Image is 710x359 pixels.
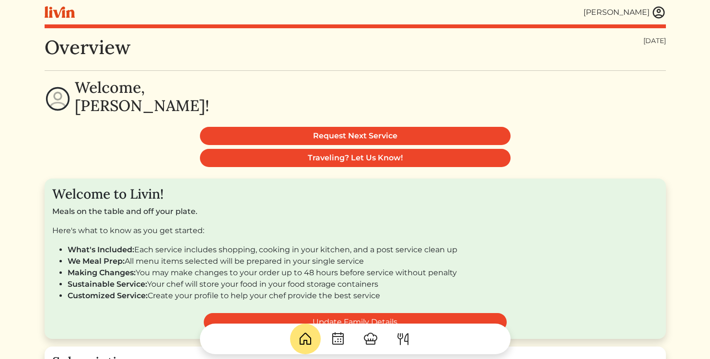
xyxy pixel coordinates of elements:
[298,331,313,347] img: House-9bf13187bcbb5817f509fe5e7408150f90897510c4275e13d0d5fca38e0b5951.svg
[45,6,75,18] img: livin-logo-a0d97d1a881af30f6274990eb6222085a2533c92bbd1e4f22c21b4f0d0e3210c.svg
[204,313,507,331] a: Update Family Details
[52,225,658,236] p: Here's what to know as you get started:
[45,36,130,59] h1: Overview
[68,268,136,277] span: Making Changes:
[68,256,658,267] li: All menu items selected will be prepared in your single service
[652,5,666,20] img: user_account-e6e16d2ec92f44fc35f99ef0dc9cddf60790bfa021a6ecb1c896eb5d2907b31c.svg
[200,127,511,145] a: Request Next Service
[643,36,666,46] div: [DATE]
[75,79,209,115] h2: Welcome, [PERSON_NAME]!
[363,331,378,347] img: ChefHat-a374fb509e4f37eb0702ca99f5f64f3b6956810f32a249b33092029f8484b388.svg
[68,290,658,302] li: Create your profile to help your chef provide the best service
[583,7,650,18] div: [PERSON_NAME]
[396,331,411,347] img: ForkKnife-55491504ffdb50bab0c1e09e7649658475375261d09fd45db06cec23bce548bf.svg
[200,149,511,167] a: Traveling? Let Us Know!
[68,244,658,256] li: Each service includes shopping, cooking in your kitchen, and a post service clean up
[68,257,125,266] span: We Meal Prep:
[52,186,658,202] h3: Welcome to Livin!
[68,291,148,300] span: Customized Service:
[330,331,346,347] img: CalendarDots-5bcf9d9080389f2a281d69619e1c85352834be518fbc73d9501aef674afc0d57.svg
[45,86,71,112] img: profile-circle-6dcd711754eaac681cb4e5fa6e5947ecf152da99a3a386d1f417117c42b37ef2.svg
[68,267,658,279] li: You may make changes to your order up to 48 hours before service without penalty
[68,279,658,290] li: Your chef will store your food in your food storage containers
[68,280,147,289] span: Sustainable Service:
[68,245,134,254] span: What's Included:
[52,206,658,217] p: Meals on the table and off your plate.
